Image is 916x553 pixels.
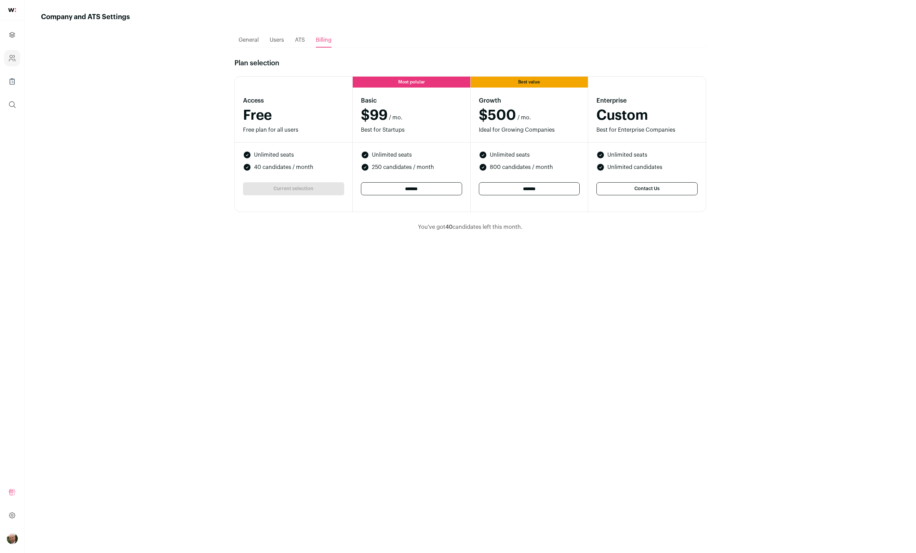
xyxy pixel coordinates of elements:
span: Billing [316,37,332,43]
div: Best for Enterprise Companies [596,126,698,134]
span: / mo. [517,114,531,122]
span: Unlimited seats [490,151,530,159]
span: ATS [295,37,305,43]
a: Contact Us [596,182,698,195]
h1: Company and ATS Settings [41,12,130,22]
span: Custom [596,109,648,122]
div: Free plan for all users [243,126,344,134]
div: Best for Startups [361,126,462,134]
span: Unlimited seats [607,151,647,159]
img: wellfound-shorthand-0d5821cbd27db2630d0214b213865d53afaa358527fdda9d0ea32b1df1b89c2c.svg [8,8,16,12]
span: 250 candidates / month [372,163,434,171]
a: ATS [295,33,305,47]
span: Unlimited seats [372,151,412,159]
div: Best value [471,77,588,88]
h3: Enterprise [596,96,698,105]
span: Free [243,109,272,122]
span: $99 [361,109,388,122]
a: Projects [4,27,20,43]
h3: Access [243,96,344,105]
span: 40 [445,224,453,230]
a: General [239,33,259,47]
span: 40 candidates / month [254,163,313,171]
span: 800 candidates / month [490,163,553,171]
img: 16062681-medium_jpg [7,533,18,544]
span: $500 [479,109,516,122]
a: Company Lists [4,73,20,90]
a: Company and ATS Settings [4,50,20,66]
div: Most polular [353,77,470,88]
h3: Growth [479,96,580,105]
span: Unlimited candidates [607,163,662,171]
span: General [239,37,259,43]
div: You've got candidates left this month. [234,223,706,231]
span: / mo. [389,114,403,122]
span: Unlimited seats [254,151,294,159]
button: Open dropdown [7,533,18,544]
h3: Basic [361,96,462,105]
div: Ideal for Growing Companies [479,126,580,134]
div: Current selection [243,182,344,195]
h2: Plan selection [234,58,706,68]
span: Users [270,37,284,43]
a: Users [270,33,284,47]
